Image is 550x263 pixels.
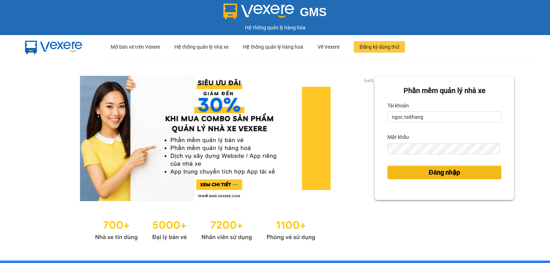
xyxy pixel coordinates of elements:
span: Đăng nhập [429,167,460,177]
img: logo 2 [223,4,294,19]
div: Về Vexere [318,35,339,58]
li: slide item 1 [195,193,198,195]
button: Đăng ký dùng thử [354,41,405,53]
button: next slide / item [365,76,375,201]
div: Phần mềm quản lý nhà xe [387,85,501,96]
span: GMS [300,5,327,19]
label: Mật khẩu [387,131,409,143]
button: Đăng nhập [387,166,501,179]
img: Statistics.png [95,215,315,243]
div: Mở bán vé trên Vexere [111,35,160,58]
button: previous slide / item [36,76,46,201]
p: 2 of 3 [362,76,375,85]
div: Hệ thống quản lý hàng hoá [243,35,303,58]
li: slide item 2 [204,193,207,195]
input: Tài khoản [387,111,501,123]
li: slide item 3 [212,193,215,195]
a: GMS [223,11,327,16]
input: Mật khẩu [387,143,500,155]
img: mbUUG5Q.png [18,35,90,59]
label: Tài khoản [387,100,409,111]
span: Đăng ký dùng thử [360,43,399,51]
div: Hệ thống quản lý nhà xe [174,35,228,58]
div: Hệ thống quản lý hàng hóa [2,24,548,31]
